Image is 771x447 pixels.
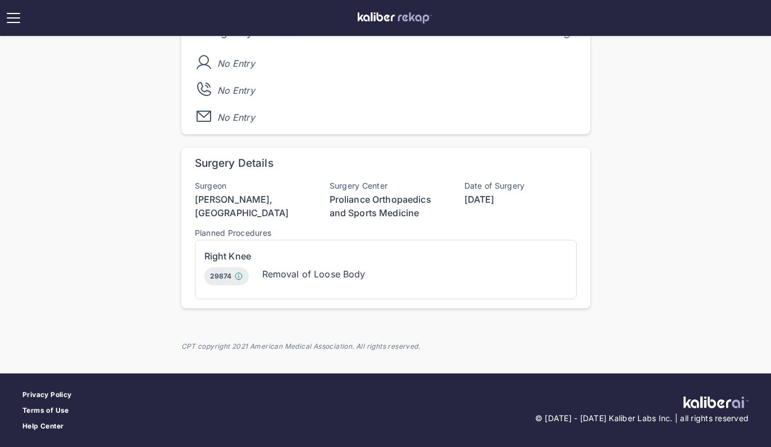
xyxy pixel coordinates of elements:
[535,413,749,424] span: © [DATE] - [DATE] Kaliber Labs Inc. | all rights reserved
[22,390,72,399] a: Privacy Policy
[262,267,366,281] div: Removal of Loose Body
[195,157,273,170] div: Surgery Details
[464,194,495,205] span: [DATE]
[217,57,255,70] span: No Entry
[4,9,22,27] img: open menu icon
[22,422,63,431] a: Help Center
[204,267,249,285] div: 29874
[195,53,213,71] img: user__gray--x-dark.38bbf669.svg
[217,111,255,124] span: No Entry
[683,396,749,408] img: ATj1MI71T5jDAAAAAElFTkSuQmCC
[204,249,567,263] div: Right Knee
[234,272,243,281] img: Info.77c6ff0b.svg
[195,181,307,190] div: Surgeon
[195,107,213,125] img: EnvelopeSimple.be2dc6a0.svg
[217,84,255,97] span: No Entry
[464,181,577,190] div: Date of Surgery
[195,229,577,238] div: Planned Procedures
[22,406,69,415] a: Terms of Use
[195,194,289,218] span: [PERSON_NAME], [GEOGRAPHIC_DATA]
[358,12,432,24] img: kaliber labs logo
[181,342,590,351] div: CPT copyright 2021 American Medical Association. All rights reserved.
[330,181,442,190] div: Surgery Center
[195,80,213,98] img: PhoneCall.5ca9f157.svg
[330,194,431,218] span: Proliance Orthopaedics and Sports Medicine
